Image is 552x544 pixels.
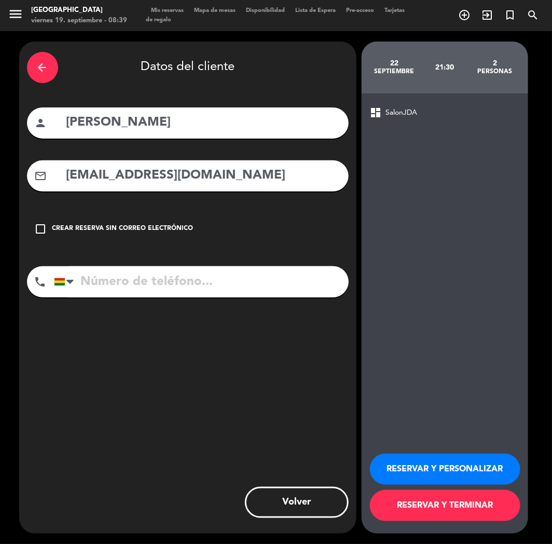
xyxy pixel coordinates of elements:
button: RESERVAR Y TERMINAR [370,490,520,521]
div: Datos del cliente [27,49,349,86]
span: Lista de Espera [290,8,341,13]
div: viernes 19. septiembre - 08:39 [31,16,127,26]
button: RESERVAR Y PERSONALIZAR [370,454,520,485]
i: add_circle_outline [458,9,471,21]
span: dashboard [370,106,382,119]
i: search [527,9,539,21]
i: phone [34,276,47,288]
span: SalonJDA [386,107,418,119]
input: Nombre del cliente [65,112,341,133]
div: personas [470,67,520,76]
i: person [35,117,47,129]
input: Número de teléfono... [54,266,349,297]
i: check_box_outline_blank [35,223,47,235]
span: Mis reservas [146,8,189,13]
i: mail_outline [35,170,47,182]
div: [GEOGRAPHIC_DATA] [31,5,127,16]
span: Disponibilidad [241,8,290,13]
button: menu [8,6,23,25]
div: Crear reserva sin correo electrónico [52,224,194,234]
button: Volver [245,487,349,518]
i: arrow_back [36,61,49,74]
div: 22 [369,59,420,67]
i: turned_in_not [504,9,516,21]
div: Bolivia: +591 [54,267,78,297]
span: Mapa de mesas [189,8,241,13]
div: 2 [470,59,520,67]
i: exit_to_app [481,9,493,21]
input: Email del cliente [65,165,341,186]
span: Pre-acceso [341,8,379,13]
div: 21:30 [419,49,470,86]
i: menu [8,6,23,22]
div: septiembre [369,67,420,76]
